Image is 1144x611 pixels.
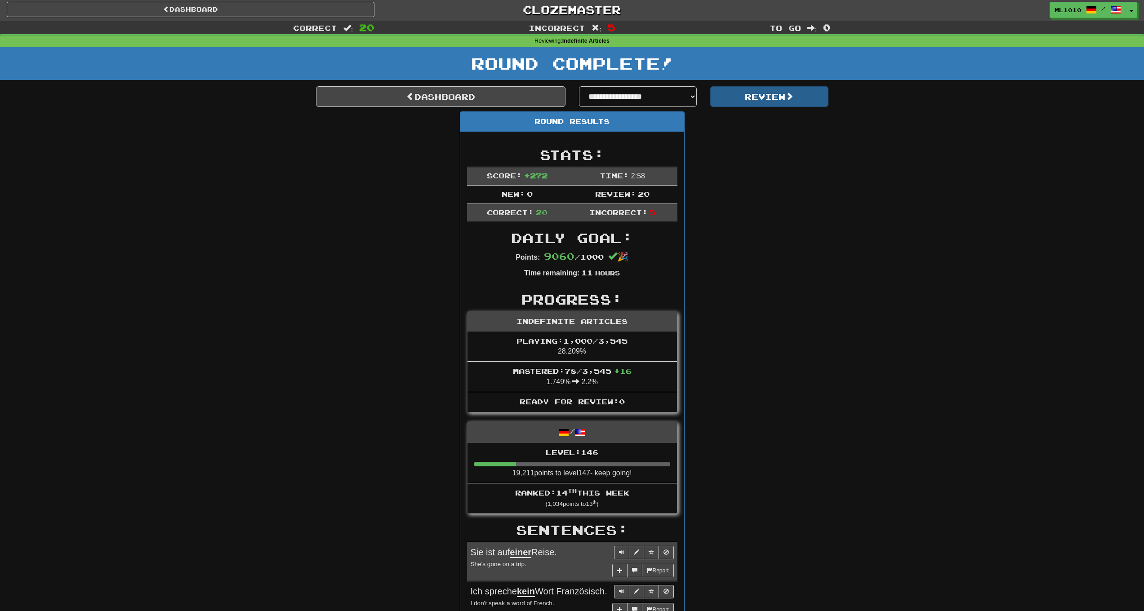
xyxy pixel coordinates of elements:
[593,500,597,505] sup: th
[638,190,650,198] span: 20
[343,24,353,32] span: :
[608,22,615,33] span: 5
[516,253,540,261] strong: Points:
[614,585,629,598] button: Play sentence audio
[629,546,644,559] button: Edit sentence
[487,208,534,217] span: Correct:
[659,585,674,598] button: Toggle ignore
[527,190,533,198] span: 0
[710,86,828,107] button: Review
[546,448,598,456] span: Level: 146
[502,190,525,198] span: New:
[1101,5,1106,12] span: /
[513,367,632,375] span: Mastered: 78 / 3,545
[631,172,645,180] span: 2 : 58
[659,546,674,559] button: Toggle ignore
[568,487,577,494] sup: th
[770,23,801,32] span: To go
[467,443,677,483] li: 19,211 points to level 147 - keep going!
[614,367,632,375] span: + 16
[316,86,565,107] a: Dashboard
[592,24,601,32] span: :
[807,24,817,32] span: :
[467,522,677,537] h2: Sentences:
[293,23,337,32] span: Correct
[467,332,677,362] li: 28.209%
[545,500,598,507] small: ( 1,034 points to 13 )
[612,564,673,577] div: More sentence controls
[515,488,629,497] span: Ranked: 14 this week
[471,600,554,607] small: I don't speak a word of French.
[529,23,585,32] span: Incorrect
[536,208,548,217] span: 20
[642,564,673,577] button: Report
[614,546,629,559] button: Play sentence audio
[823,22,831,33] span: 0
[644,546,659,559] button: Toggle favorite
[467,361,677,392] li: 1.749% 2.2%
[471,547,557,558] span: Sie ist auf Reise.
[487,171,522,180] span: Score:
[516,336,628,345] span: Playing: 1,000 / 3,545
[467,292,677,307] h2: Progress:
[471,561,526,567] small: She's gone on a trip.
[544,252,604,261] span: / 1000
[614,546,674,559] div: Sentence controls
[467,422,677,443] div: /
[544,251,574,261] span: 9060
[629,585,644,598] button: Edit sentence
[612,564,628,577] button: Add sentence to collection
[1055,6,1082,14] span: ml1010
[460,112,684,132] div: Round Results
[562,38,610,44] strong: Indefinite Articles
[471,586,607,597] span: Ich spreche Wort Französisch.
[467,312,677,332] div: Indefinite Articles
[7,2,374,17] a: Dashboard
[650,208,655,217] span: 5
[3,54,1141,72] h1: Round Complete!
[520,397,625,406] span: Ready for Review: 0
[467,230,677,245] h2: Daily Goal:
[608,252,628,261] span: 🎉
[517,586,535,597] u: kein
[595,269,620,277] small: Hours
[581,268,593,277] span: 11
[1050,2,1126,18] a: ml1010 /
[600,171,629,180] span: Time:
[510,547,531,558] u: einer
[589,208,648,217] span: Incorrect:
[359,22,374,33] span: 20
[524,269,579,277] strong: Time remaining:
[644,585,659,598] button: Toggle favorite
[595,190,636,198] span: Review:
[388,2,756,18] a: Clozemaster
[614,585,674,598] div: Sentence controls
[524,171,548,180] span: + 272
[467,147,677,162] h2: Stats:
